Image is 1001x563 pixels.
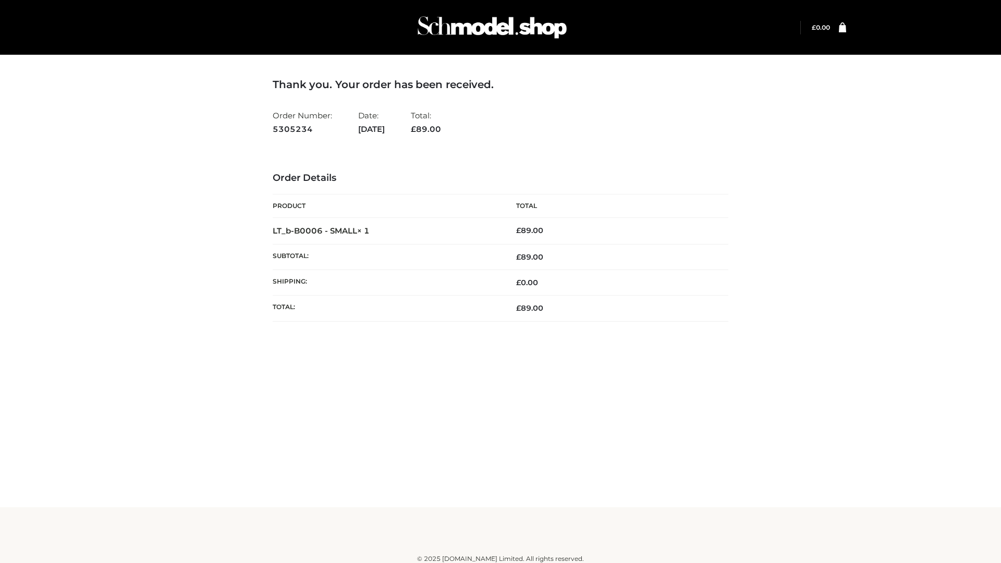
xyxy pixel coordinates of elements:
li: Order Number: [273,106,332,138]
strong: × 1 [357,226,370,236]
span: 89.00 [411,124,441,134]
span: £ [812,23,816,31]
a: £0.00 [812,23,830,31]
span: 89.00 [516,252,543,262]
strong: [DATE] [358,123,385,136]
span: £ [516,252,521,262]
bdi: 0.00 [812,23,830,31]
img: Schmodel Admin 964 [414,7,570,48]
th: Total: [273,296,500,321]
th: Product [273,194,500,218]
li: Date: [358,106,385,138]
bdi: 0.00 [516,278,538,287]
span: £ [411,124,416,134]
h3: Thank you. Your order has been received. [273,78,728,91]
th: Subtotal: [273,244,500,270]
span: £ [516,226,521,235]
bdi: 89.00 [516,226,543,235]
span: £ [516,303,521,313]
strong: LT_b-B0006 - SMALL [273,226,370,236]
li: Total: [411,106,441,138]
h3: Order Details [273,173,728,184]
span: £ [516,278,521,287]
th: Shipping: [273,270,500,296]
th: Total [500,194,728,218]
span: 89.00 [516,303,543,313]
strong: 5305234 [273,123,332,136]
